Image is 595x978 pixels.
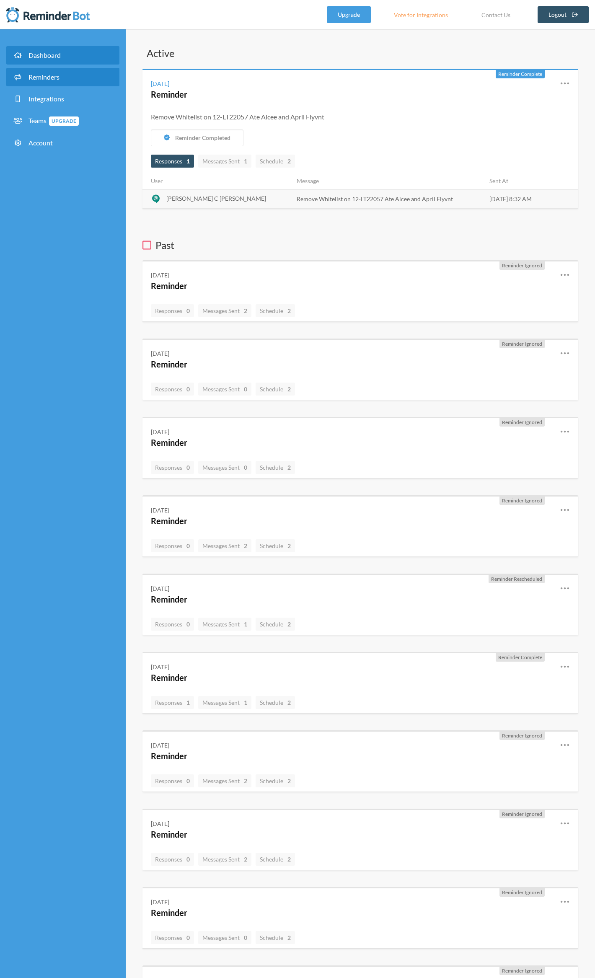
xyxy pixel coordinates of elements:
strong: 0 [186,306,190,315]
div: [DATE] [151,79,169,88]
a: Reminder [151,281,187,291]
a: Messages Sent0 [198,383,251,396]
span: Reminder Complete [498,71,542,77]
strong: 0 [186,620,190,629]
div: [DATE] [151,506,169,515]
strong: 0 [244,385,247,393]
th: Message [292,172,484,190]
span: Schedule [260,542,291,549]
span: Integrations [28,95,64,103]
span: Schedule [260,464,291,471]
a: Contact Us [471,6,521,23]
strong: 0 [186,385,190,393]
a: Logout [538,6,589,23]
div: Remove Whitelist on 12-LT22057 Ate Aicee and April Flyvnt [151,112,570,122]
strong: 0 [186,933,190,942]
span: Responses [155,699,190,706]
a: Reminder [151,516,187,526]
a: Responses1 [151,696,194,709]
a: Schedule2 [256,461,295,474]
a: Responses0 [151,461,194,474]
a: Schedule2 [256,774,295,787]
strong: 1 [186,157,190,166]
span: Reminder Completed [175,134,230,141]
strong: 2 [244,776,247,785]
span: Messages Sent [202,158,247,165]
span: Reminder Ignored [502,341,542,347]
strong: 2 [287,776,291,785]
td: [DATE] 8:32 AM [484,189,578,208]
a: Schedule2 [256,539,295,552]
a: Account [6,134,119,152]
span: Responses [155,934,190,941]
span: Responses [155,158,190,165]
div: [DATE] [151,271,169,279]
strong: 2 [244,541,247,550]
strong: 2 [287,620,291,629]
div: [DATE] [151,898,169,906]
a: Integrations [6,90,119,108]
strong: 2 [287,385,291,393]
span: Messages Sent [202,856,247,863]
h3: Past [142,238,578,252]
span: Reminder Complete [498,654,542,660]
a: Messages Sent0 [198,931,251,944]
strong: 2 [287,463,291,472]
a: Messages Sent2 [198,774,251,787]
a: Responses0 [151,383,194,396]
th: Sent At [484,172,578,190]
span: Schedule [260,777,291,784]
span: Schedule [260,621,291,628]
span: Responses [155,856,190,863]
a: Vote for Integrations [383,6,458,23]
strong: 1 [244,157,247,166]
span: Schedule [260,158,291,165]
span: Upgrade [49,116,79,126]
span: Responses [155,307,190,314]
a: Responses0 [151,618,194,631]
a: Schedule2 [256,853,295,866]
a: Schedule2 [256,155,295,168]
strong: 2 [244,855,247,864]
a: Responses0 [151,774,194,787]
strong: 0 [186,463,190,472]
strong: 2 [287,855,291,864]
strong: 2 [287,306,291,315]
a: Reminder [151,908,187,918]
span: Reminder Ignored [502,811,542,817]
a: Schedule2 [256,383,295,396]
div: [DATE] [151,349,169,358]
a: Schedule2 [256,931,295,944]
a: Messages Sent1 [198,155,251,168]
h3: Active [142,46,578,60]
span: Messages Sent [202,307,247,314]
a: Reminder [151,751,187,761]
a: Responses0 [151,539,194,552]
a: Reminders [6,68,119,86]
a: Messages Sent2 [198,539,251,552]
a: Responses0 [151,931,194,944]
a: Reminder [151,359,187,369]
span: Reminder Ignored [502,889,542,895]
strong: 0 [244,933,247,942]
span: Reminders [28,73,59,81]
a: Dashboard [6,46,119,65]
div: [DATE] [151,427,169,436]
a: Schedule2 [256,696,295,709]
a: Upgrade [327,6,371,23]
th: User [142,172,292,190]
a: Reminder [151,594,187,604]
a: Messages Sent1 [198,618,251,631]
span: Reminder Ignored [502,968,542,974]
a: Responses0 [151,304,194,317]
strong: 0 [186,541,190,550]
span: Responses [155,621,190,628]
span: Reminder Ignored [502,497,542,504]
a: Schedule2 [256,618,295,631]
span: Dashboard [28,51,61,59]
span: Schedule [260,934,291,941]
div: [DATE] [151,741,169,750]
strong: 2 [287,157,291,166]
span: Responses [155,542,190,549]
strong: 2 [287,698,291,707]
